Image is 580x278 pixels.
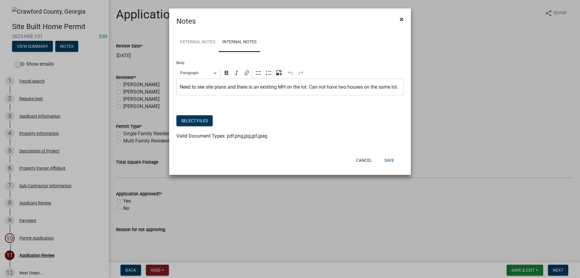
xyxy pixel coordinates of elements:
a: Internal Notes [219,33,260,52]
button: Paragraph, Heading [178,68,219,78]
div: Editor toolbar [176,67,404,79]
span: Valid Document Types: pdf,png,jpg,gif,jpeg [176,133,267,139]
button: Select files [176,115,213,126]
p: Need to see site plans and there is an existing MH on the lot. Can not have two houses on the sam... [180,83,401,91]
span: Paragraph [180,69,212,77]
div: Editor editing area: main. Press Alt+0 for help. [176,79,404,95]
h4: Notes [176,16,196,27]
span: × [400,15,404,24]
button: Close [395,11,408,28]
button: Cancel [351,155,377,166]
button: Save [379,155,399,166]
a: External Notes [176,33,219,52]
label: Body [176,61,185,65]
